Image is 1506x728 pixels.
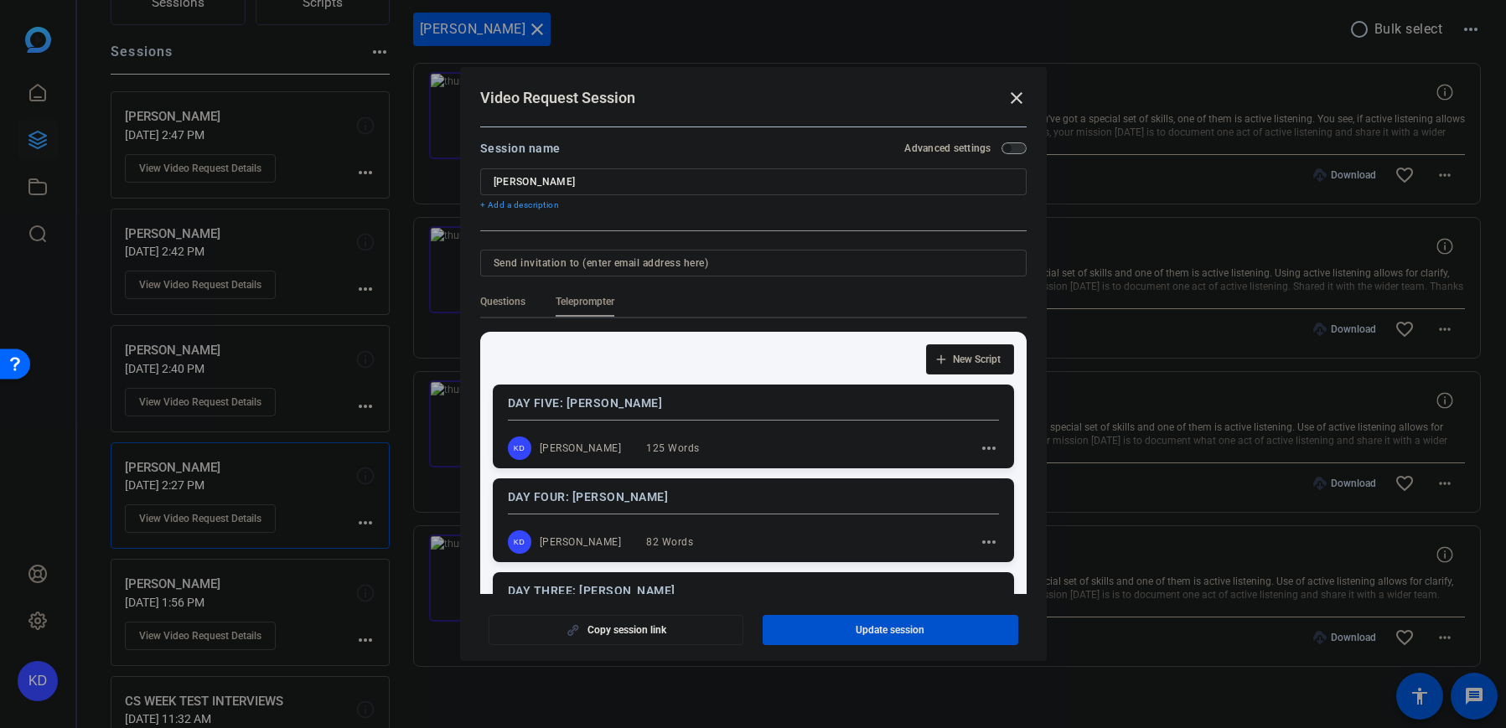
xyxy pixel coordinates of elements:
[508,530,531,554] div: KD
[494,256,1007,270] input: Send invitation to (enter email address here)
[508,487,999,507] p: DAY FOUR: [PERSON_NAME]
[508,393,999,413] p: DAY FIVE: [PERSON_NAME]
[494,175,1013,188] input: Enter Session Name
[856,623,924,637] span: Update session
[904,142,991,155] h2: Advanced settings
[480,88,1027,108] div: Video Request Session
[926,344,1014,374] button: New Script
[763,615,1018,645] button: Update session
[1007,88,1027,108] mat-icon: close
[489,615,744,645] button: Copy session link
[508,436,531,460] div: KD
[646,441,700,455] div: 125 Words
[480,138,561,158] div: Session name
[508,581,999,601] p: DAY THREE: [PERSON_NAME]
[953,353,1001,366] span: New Script
[480,295,525,308] span: Questions
[587,623,666,637] span: Copy session link
[556,295,614,308] span: Teleprompter
[480,199,1027,212] p: + Add a description
[979,532,999,552] mat-icon: more_horiz
[979,438,999,458] mat-icon: more_horiz
[646,535,693,549] div: 82 Words
[540,441,622,455] div: [PERSON_NAME]
[540,535,622,549] div: [PERSON_NAME]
